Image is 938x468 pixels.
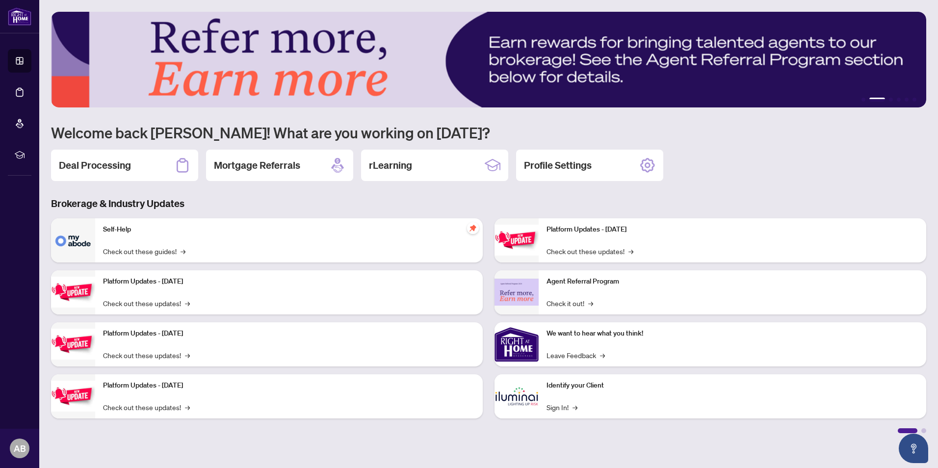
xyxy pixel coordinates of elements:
span: → [185,402,190,413]
a: Check it out!→ [547,298,593,309]
p: Platform Updates - [DATE] [103,328,475,339]
img: Slide 1 [51,12,926,107]
img: We want to hear what you think! [495,322,539,366]
img: Platform Updates - July 21, 2025 [51,329,95,360]
span: → [181,246,185,257]
h2: Profile Settings [524,158,592,172]
a: Sign In!→ [547,402,577,413]
button: 6 [912,98,916,102]
p: Platform Updates - [DATE] [103,276,475,287]
a: Check out these updates!→ [103,350,190,361]
span: pushpin [467,222,479,234]
p: Platform Updates - [DATE] [547,224,918,235]
img: Identify your Client [495,374,539,418]
span: → [185,298,190,309]
button: 2 [869,98,885,102]
img: Self-Help [51,218,95,262]
span: → [628,246,633,257]
p: Identify your Client [547,380,918,391]
p: Platform Updates - [DATE] [103,380,475,391]
img: logo [8,7,31,26]
p: Agent Referral Program [547,276,918,287]
button: Open asap [899,434,928,463]
h3: Brokerage & Industry Updates [51,197,926,210]
p: Self-Help [103,224,475,235]
a: Check out these updates!→ [103,298,190,309]
span: → [588,298,593,309]
img: Platform Updates - June 23, 2025 [495,225,539,256]
button: 3 [889,98,893,102]
a: Check out these guides!→ [103,246,185,257]
span: → [600,350,605,361]
span: → [573,402,577,413]
p: We want to hear what you think! [547,328,918,339]
button: 5 [905,98,909,102]
h2: Deal Processing [59,158,131,172]
h1: Welcome back [PERSON_NAME]! What are you working on [DATE]? [51,123,926,142]
span: AB [14,442,26,455]
h2: Mortgage Referrals [214,158,300,172]
h2: rLearning [369,158,412,172]
button: 1 [861,98,865,102]
a: Check out these updates!→ [547,246,633,257]
img: Agent Referral Program [495,279,539,306]
img: Platform Updates - September 16, 2025 [51,277,95,308]
a: Check out these updates!→ [103,402,190,413]
button: 4 [897,98,901,102]
span: → [185,350,190,361]
img: Platform Updates - July 8, 2025 [51,381,95,412]
a: Leave Feedback→ [547,350,605,361]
